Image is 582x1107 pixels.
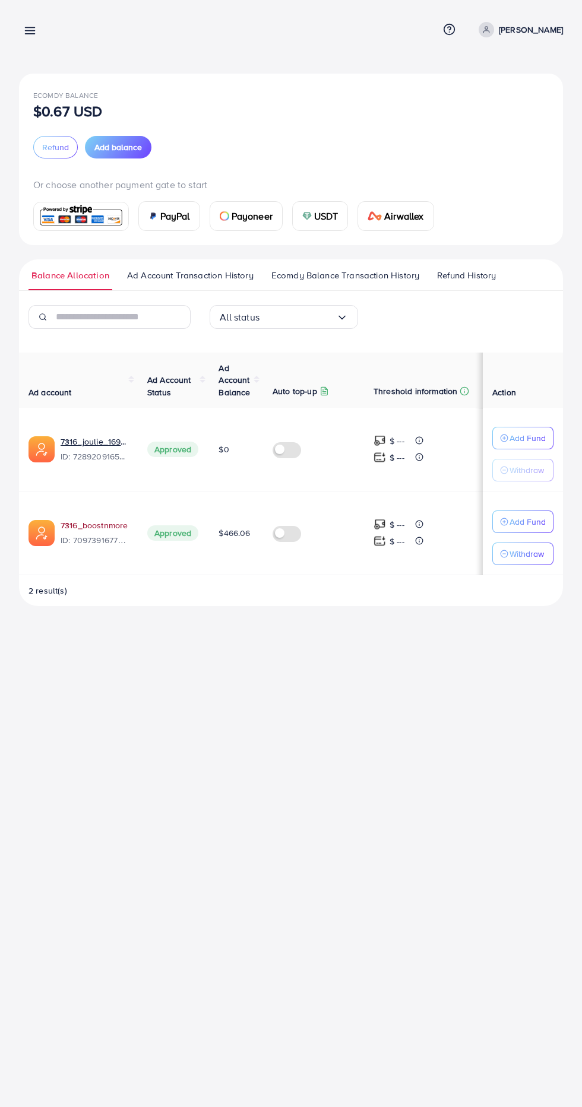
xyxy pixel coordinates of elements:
img: ic-ads-acc.e4c84228.svg [29,520,55,546]
img: ic-ads-acc.e4c84228.svg [29,436,55,462]
a: card [33,202,129,231]
p: Withdraw [510,547,544,561]
img: card [368,211,382,221]
a: 7316_boostnmore [61,519,128,531]
iframe: Chat [532,1054,573,1098]
span: Ad Account Balance [219,362,250,398]
p: $ --- [390,434,404,448]
img: top-up amount [374,434,386,447]
img: top-up amount [374,451,386,464]
input: Search for option [260,308,336,326]
div: <span class='underline'>7316_joulie_1697151281113</span></br>7289209165787004929 [61,436,128,463]
span: Payoneer [232,209,273,223]
p: Threshold information [374,384,457,398]
p: $ --- [390,518,404,532]
span: Ad Account Status [147,374,191,398]
span: Ecomdy Balance Transaction History [271,269,419,282]
div: Search for option [210,305,358,329]
img: top-up amount [374,518,386,531]
p: Add Fund [510,431,546,445]
span: PayPal [160,209,190,223]
span: Add balance [94,141,142,153]
span: Ecomdy Balance [33,90,98,100]
button: Add Fund [492,510,553,533]
button: Refund [33,136,78,158]
img: card [220,211,229,221]
p: Add Fund [510,515,546,529]
p: [PERSON_NAME] [499,23,563,37]
span: Balance Allocation [31,269,109,282]
span: USDT [314,209,339,223]
p: $ --- [390,451,404,465]
span: Approved [147,525,198,541]
button: Withdraw [492,543,553,565]
span: Ad account [29,386,72,398]
span: $0 [219,443,229,455]
span: ID: 7097391677861625857 [61,534,128,546]
a: 7316_joulie_1697151281113 [61,436,128,448]
img: card [37,204,125,229]
span: $466.06 [219,527,250,539]
p: $0.67 USD [33,104,102,118]
p: Auto top-up [273,384,317,398]
span: Approved [147,442,198,457]
span: Refund [42,141,69,153]
span: Refund History [437,269,496,282]
button: Withdraw [492,459,553,481]
button: Add balance [85,136,151,158]
a: [PERSON_NAME] [474,22,563,37]
span: Ad Account Transaction History [127,269,254,282]
span: Action [492,386,516,398]
button: Add Fund [492,427,553,449]
a: cardPayoneer [210,201,283,231]
a: cardUSDT [292,201,349,231]
span: Airwallex [384,209,423,223]
span: ID: 7289209165787004929 [61,451,128,462]
span: 2 result(s) [29,585,67,597]
img: card [148,211,158,221]
div: <span class='underline'>7316_boostnmore</span></br>7097391677861625857 [61,519,128,547]
span: All status [220,308,260,326]
img: card [302,211,312,221]
p: $ --- [390,534,404,548]
p: Or choose another payment gate to start [33,177,549,192]
p: Withdraw [510,463,544,477]
img: top-up amount [374,535,386,547]
a: cardAirwallex [358,201,434,231]
a: cardPayPal [138,201,200,231]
